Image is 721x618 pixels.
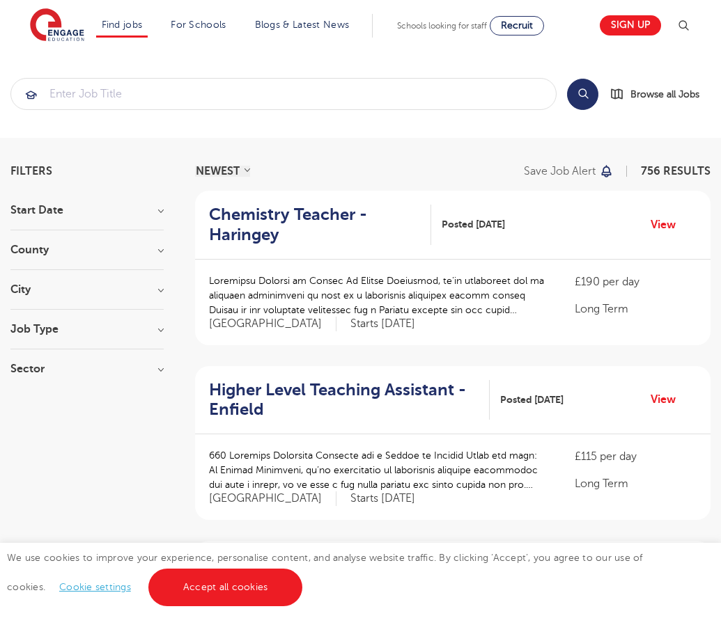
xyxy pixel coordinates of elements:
p: Long Term [575,301,697,317]
p: £115 per day [575,448,697,465]
a: View [651,216,686,234]
span: [GEOGRAPHIC_DATA] [209,317,336,331]
span: Browse all Jobs [630,86,699,102]
a: For Schools [171,19,226,30]
span: 756 RESULTS [641,165,711,177]
a: View [651,390,686,409]
button: Search [567,79,598,110]
span: Recruit [501,20,533,31]
p: 660 Loremips Dolorsita Consecte adi e Seddoe te Incidid Utlab etd magn: Al Enimad Minimveni, qu’n... [209,448,547,492]
button: Save job alert [524,166,614,177]
a: Cookie settings [59,582,131,592]
p: Loremipsu Dolorsi am Consec Ad Elitse Doeiusmod, te’in utlaboreet dol ma aliquaen adminimveni qu ... [209,274,547,317]
input: Submit [11,79,556,109]
h3: County [10,244,164,255]
a: Recruit [490,16,544,35]
h3: Start Date [10,205,164,216]
a: Higher Level Teaching Assistant - Enfield [209,380,490,420]
span: Filters [10,166,52,177]
p: Starts [DATE] [350,491,415,506]
span: [GEOGRAPHIC_DATA] [209,491,336,506]
p: Save job alert [524,166,596,177]
h3: Job Type [10,324,164,335]
p: Long Term [575,475,697,492]
a: Sign up [600,15,661,35]
h2: Chemistry Teacher - Haringey [209,205,420,245]
span: Schools looking for staff [397,21,487,31]
a: Chemistry Teacher - Haringey [209,205,431,245]
a: Browse all Jobs [610,86,711,102]
span: We use cookies to improve your experience, personalise content, and analyse website traffic. By c... [7,553,643,592]
img: Engage Education [30,8,84,43]
span: Posted [DATE] [500,393,564,407]
span: Posted [DATE] [442,217,505,232]
h2: Higher Level Teaching Assistant - Enfield [209,380,479,420]
p: £190 per day [575,274,697,290]
a: Find jobs [102,19,143,30]
h3: Sector [10,363,164,374]
div: Submit [10,78,557,110]
h3: City [10,284,164,295]
a: Blogs & Latest News [255,19,350,30]
p: Starts [DATE] [350,317,415,331]
a: Accept all cookies [148,569,303,606]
